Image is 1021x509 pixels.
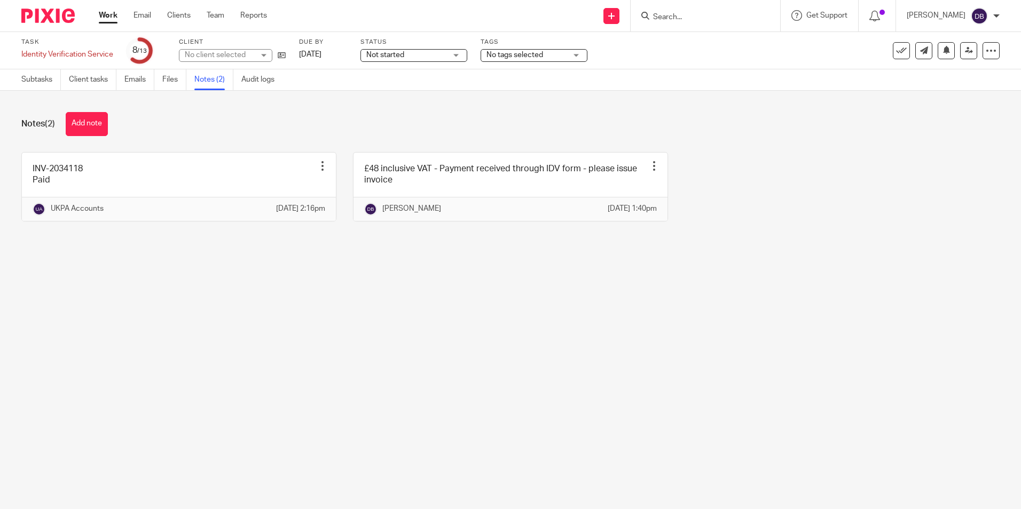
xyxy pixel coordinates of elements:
a: Audit logs [241,69,282,90]
span: Not started [366,51,404,59]
img: svg%3E [971,7,988,25]
a: Team [207,10,224,21]
a: Clients [167,10,191,21]
p: [DATE] 2:16pm [276,203,325,214]
a: Work [99,10,117,21]
button: Add note [66,112,108,136]
h1: Notes [21,118,55,130]
a: Emails [124,69,154,90]
label: Status [360,38,467,46]
small: /13 [137,48,147,54]
span: No tags selected [486,51,543,59]
label: Tags [481,38,587,46]
label: Task [21,38,113,46]
label: Due by [299,38,347,46]
p: [PERSON_NAME] [907,10,965,21]
p: [DATE] 1:40pm [608,203,657,214]
a: Reports [240,10,267,21]
a: Email [133,10,151,21]
span: (2) [45,120,55,128]
label: Client [179,38,286,46]
a: Notes (2) [194,69,233,90]
a: Files [162,69,186,90]
img: svg%3E [33,203,45,216]
div: 8 [132,44,147,57]
img: svg%3E [364,203,377,216]
span: Get Support [806,12,847,19]
span: [DATE] [299,51,321,58]
img: Pixie [21,9,75,23]
p: [PERSON_NAME] [382,203,441,214]
div: Identity Verification Service [21,49,113,60]
input: Search [652,13,748,22]
p: UKPA Accounts [51,203,104,214]
div: No client selected [185,50,254,60]
a: Subtasks [21,69,61,90]
a: Client tasks [69,69,116,90]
